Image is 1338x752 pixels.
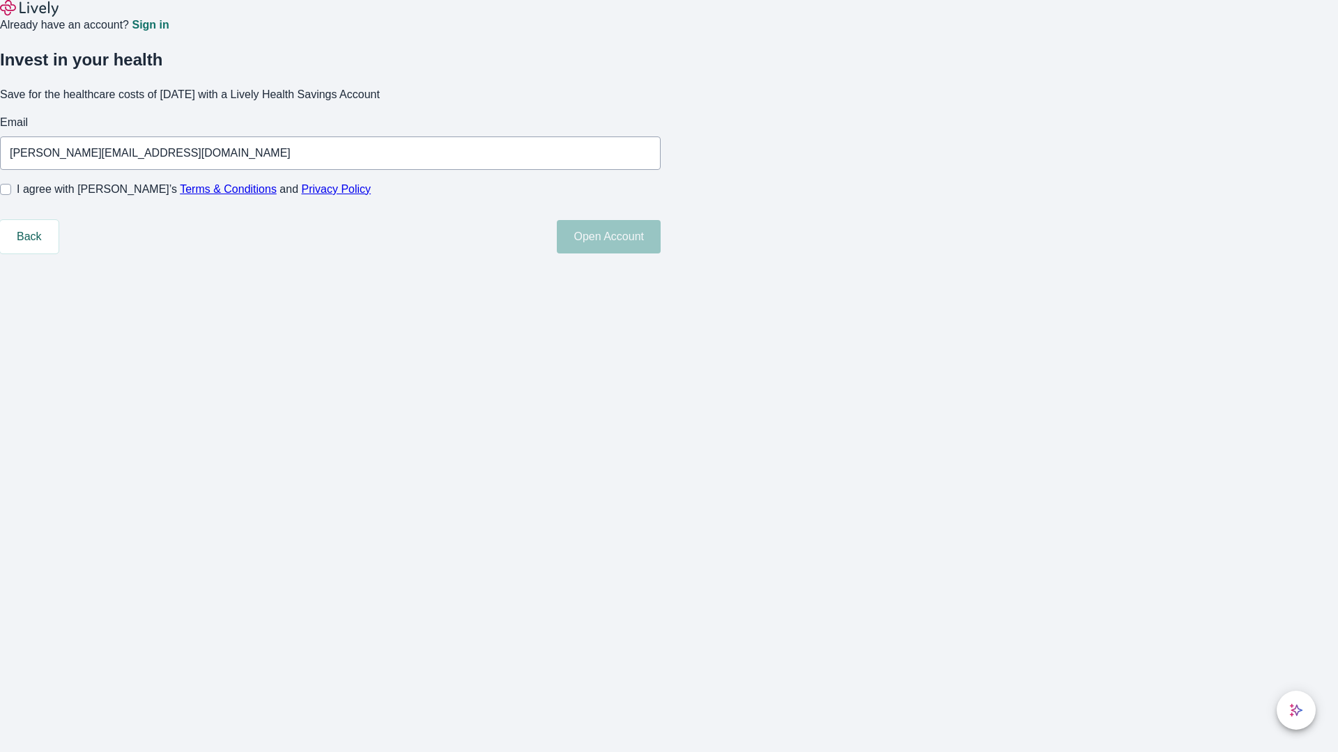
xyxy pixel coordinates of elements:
[17,181,371,198] span: I agree with [PERSON_NAME]’s and
[302,183,371,195] a: Privacy Policy
[1277,691,1316,730] button: chat
[180,183,277,195] a: Terms & Conditions
[132,19,169,31] a: Sign in
[1289,703,1303,717] svg: Lively AI Assistant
